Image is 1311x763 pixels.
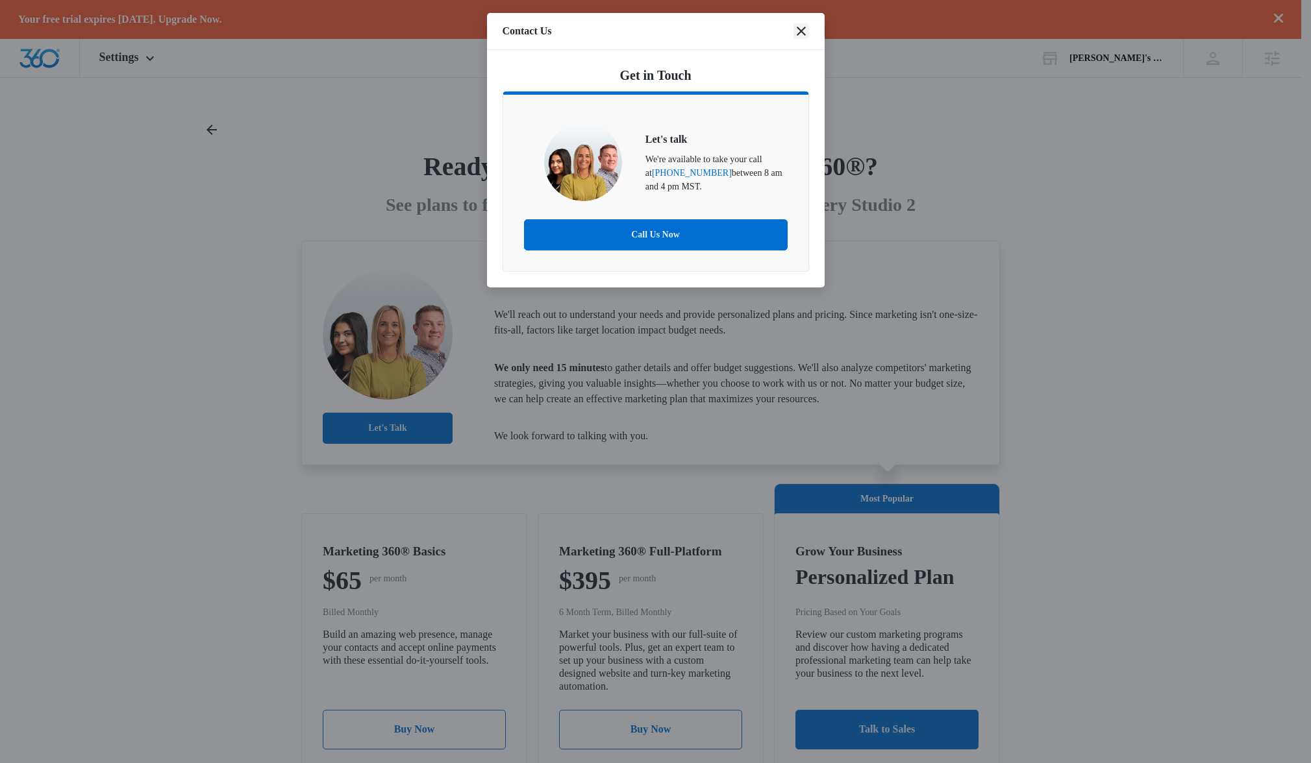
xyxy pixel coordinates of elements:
[503,23,552,39] h1: Contact Us
[793,23,809,39] button: close
[524,219,788,250] button: Call Us Now
[645,132,788,147] h6: Let's talk
[652,168,732,178] a: [PHONE_NUMBER]
[619,66,691,85] h5: Get in Touch
[645,152,788,193] p: We're available to take your call at between 8 am and 4 pm MST.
